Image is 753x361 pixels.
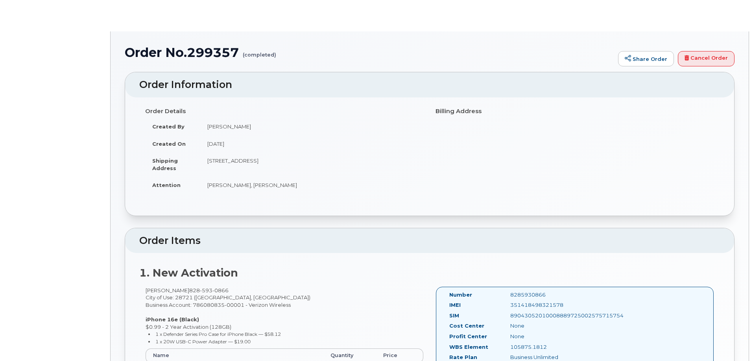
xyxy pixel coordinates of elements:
strong: Created On [152,141,186,147]
div: 105875.1812 [504,343,590,351]
label: SIM [449,312,459,319]
label: Number [449,291,472,299]
span: 828 [189,287,229,293]
strong: Shipping Address [152,158,178,171]
span: 593 [200,287,212,293]
h2: Order Information [139,79,720,90]
strong: Attention [152,182,181,188]
label: Profit Center [449,333,487,340]
div: 8285930866 [504,291,590,299]
div: None [504,322,590,330]
strong: Created By [152,123,185,130]
h4: Billing Address [436,108,714,115]
small: 1 x 20W USB-C Power Adapter — $19.00 [155,339,251,345]
strong: iPhone 16e (Black) [146,316,199,323]
label: WBS Element [449,343,488,351]
div: None [504,333,590,340]
a: Cancel Order [678,51,735,67]
td: [STREET_ADDRESS] [200,152,424,176]
h4: Order Details [145,108,424,115]
span: 0866 [212,287,229,293]
td: [PERSON_NAME] [200,118,424,135]
td: [DATE] [200,135,424,152]
strong: 1. New Activation [139,266,238,279]
label: IMEI [449,301,461,309]
small: (completed) [243,46,276,58]
a: Share Order [618,51,674,67]
h1: Order No.299357 [125,46,614,59]
small: 1 x Defender Series Pro Case for iPhone Black — $58.12 [155,331,281,337]
h2: Order Items [139,235,720,246]
td: [PERSON_NAME], [PERSON_NAME] [200,176,424,194]
div: 351418498321578 [504,301,590,309]
label: Cost Center [449,322,484,330]
div: 89043052010008889725002575715754 [504,312,590,319]
label: Rate Plan [449,354,477,361]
